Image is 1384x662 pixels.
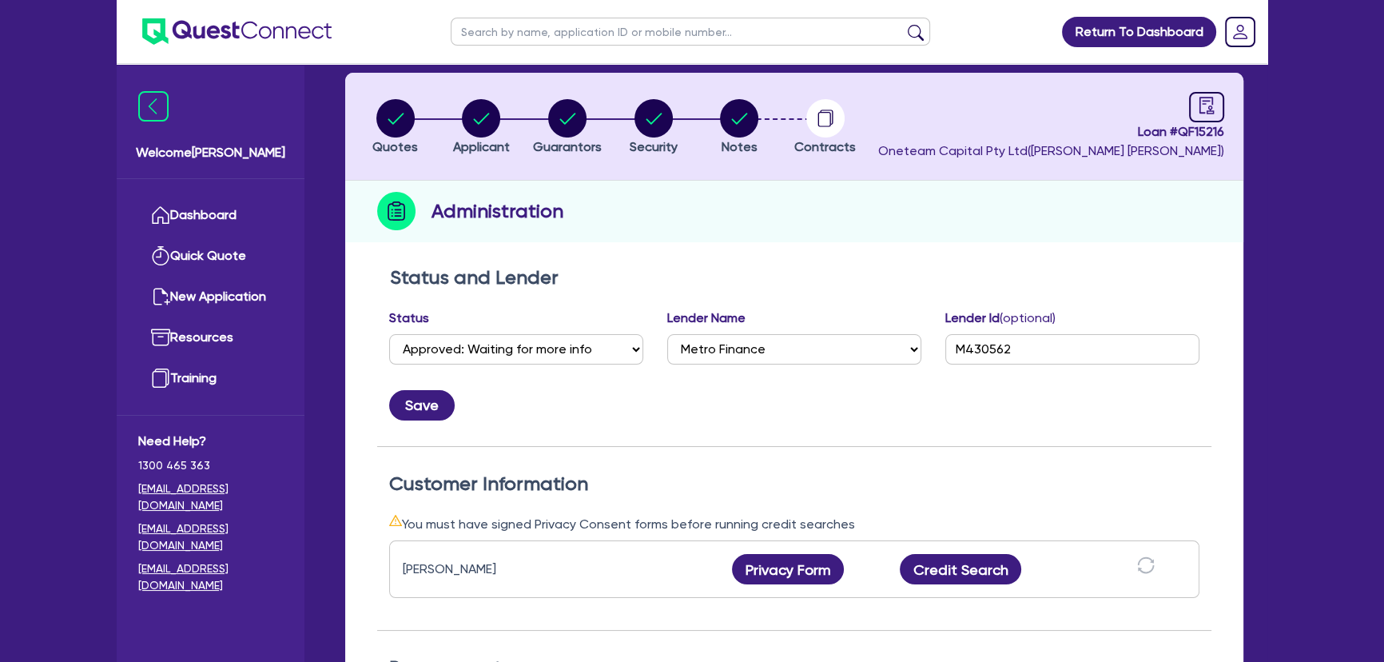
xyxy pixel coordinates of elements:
img: quick-quote [151,246,170,265]
button: Security [629,98,678,158]
button: Privacy Form [732,554,844,584]
span: Welcome [PERSON_NAME] [136,143,285,162]
a: Dashboard [138,195,283,236]
span: sync [1137,556,1155,574]
img: resources [151,328,170,347]
img: step-icon [377,192,416,230]
input: Search by name, application ID or mobile number... [451,18,930,46]
label: Status [389,309,429,328]
img: training [151,369,170,388]
span: Guarantors [533,139,602,154]
span: Need Help? [138,432,283,451]
a: [EMAIL_ADDRESS][DOMAIN_NAME] [138,481,283,514]
span: Notes [722,139,758,154]
button: Applicant [452,98,511,158]
button: Contracts [793,98,857,158]
img: new-application [151,287,170,306]
label: Lender Name [667,309,746,328]
button: Credit Search [900,554,1021,584]
button: Save [389,390,455,421]
button: Quotes [372,98,419,158]
span: warning [389,514,402,527]
a: audit [1189,92,1224,122]
span: Security [630,139,678,154]
span: Loan # QF15216 [878,122,1224,142]
button: Notes [719,98,759,158]
button: Guarantors [532,98,603,158]
div: [PERSON_NAME] [403,560,603,579]
a: Dropdown toggle [1219,11,1261,53]
span: Contracts [794,139,856,154]
a: Quick Quote [138,236,283,277]
h2: Administration [432,197,563,225]
h2: Customer Information [389,473,1199,496]
span: (optional) [1000,310,1056,325]
a: Return To Dashboard [1062,17,1216,47]
div: You must have signed Privacy Consent forms before running credit searches [389,514,1199,534]
img: icon-menu-close [138,91,169,122]
button: sync [1132,556,1159,584]
a: [EMAIL_ADDRESS][DOMAIN_NAME] [138,560,283,594]
label: Lender Id [945,309,1056,328]
span: audit [1198,97,1215,114]
a: New Application [138,277,283,317]
span: Applicant [453,139,510,154]
a: Resources [138,317,283,358]
a: [EMAIL_ADDRESS][DOMAIN_NAME] [138,520,283,554]
span: 1300 465 363 [138,457,283,474]
img: quest-connect-logo-blue [142,18,332,45]
span: Quotes [372,139,418,154]
span: Oneteam Capital Pty Ltd ( [PERSON_NAME] [PERSON_NAME] ) [878,143,1224,158]
a: Training [138,358,283,399]
h2: Status and Lender [390,266,1199,289]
